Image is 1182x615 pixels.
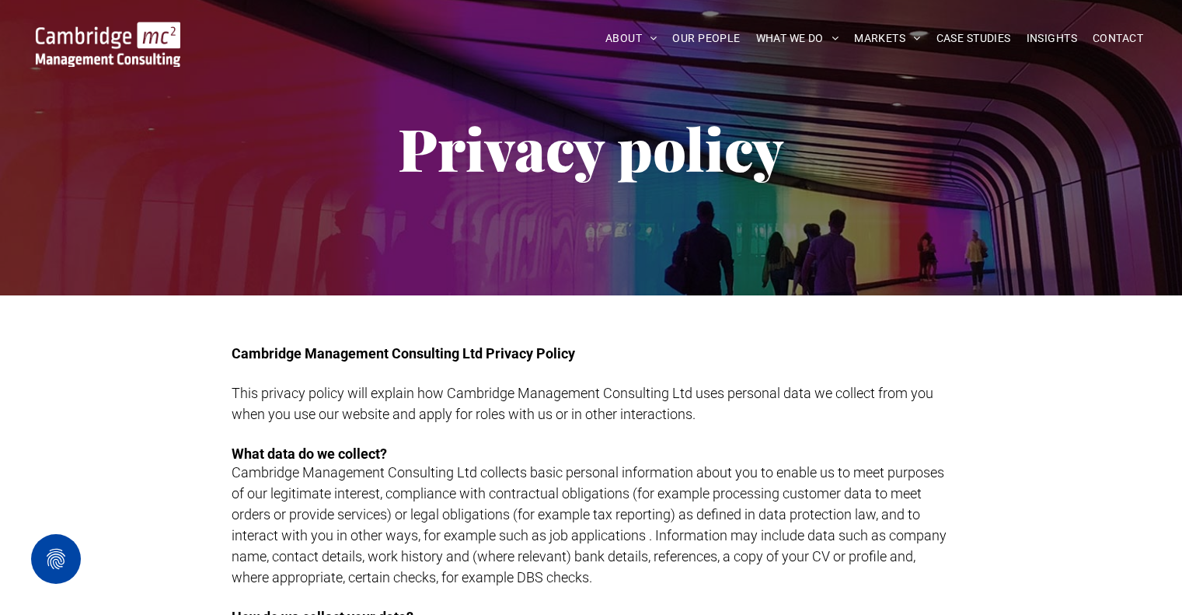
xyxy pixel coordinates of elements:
a: OUR PEOPLE [664,26,748,51]
a: MARKETS [846,26,928,51]
a: CONTACT [1085,26,1151,51]
span: Privacy policy [398,109,784,187]
span: What data do we collect? [232,446,387,462]
img: Go to Homepage [36,22,180,67]
a: CASE STUDIES [929,26,1019,51]
span: This privacy policy will explain how Cambridge Management Consulting Ltd uses personal data we co... [232,385,933,422]
a: ABOUT [598,26,665,51]
span: Cambridge Management Consulting Ltd collects basic personal information about you to enable us to... [232,464,947,585]
span: Cambridge Management Consulting Ltd Privacy Policy [232,345,575,362]
a: WHAT WE DO [748,26,847,51]
a: INSIGHTS [1019,26,1085,51]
